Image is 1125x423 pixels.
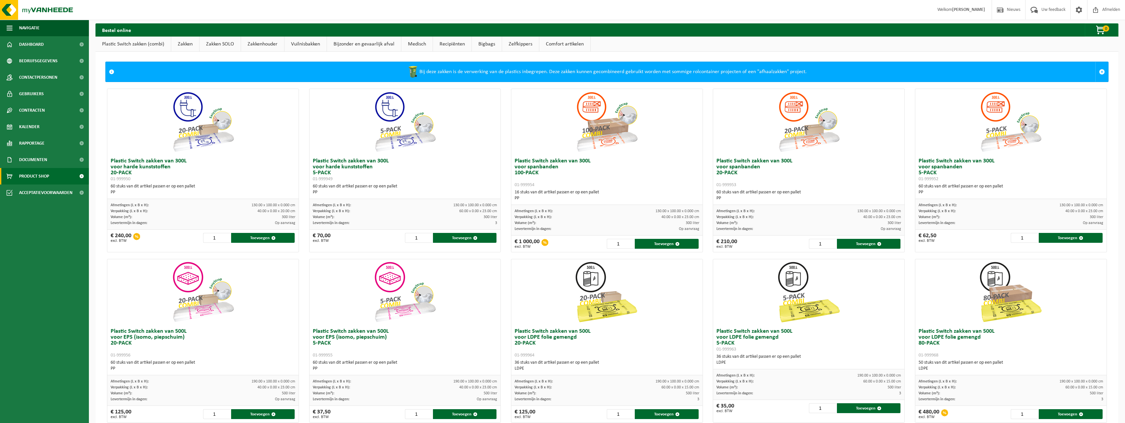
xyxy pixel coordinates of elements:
h3: Plastic Switch zakken van 300L voor spanbanden 100-PACK [515,158,699,188]
span: Verpakking (L x B x H): [515,385,552,389]
button: Toevoegen [231,233,295,243]
span: Op aanvraag [275,397,295,401]
span: Volume (m³): [111,391,132,395]
span: 3 [495,221,497,225]
input: 1 [809,403,836,413]
h3: Plastic Switch zakken van 500L voor LDPE folie gemengd 20-PACK [515,328,699,358]
span: 01-999954 [515,183,534,187]
span: 3 [1101,397,1103,401]
div: PP [111,366,295,372]
button: Toevoegen [635,409,698,419]
span: Rapportage [19,135,44,152]
div: PP [313,366,497,372]
div: PP [111,189,295,195]
span: Afmetingen (L x B x H): [111,380,149,383]
span: Op aanvraag [1083,221,1103,225]
span: Op aanvraag [679,227,699,231]
span: 01-999953 [716,183,736,187]
span: 190.00 x 100.00 x 0.000 cm [857,374,901,378]
span: Op aanvraag [477,397,497,401]
h3: Plastic Switch zakken van 300L voor harde kunststoffen 20-PACK [111,158,295,182]
h3: Plastic Switch zakken van 500L voor LDPE folie gemengd 5-PACK [716,328,901,352]
a: Recipiënten [433,37,471,52]
input: 1 [1011,233,1038,243]
div: 60 stuks van dit artikel passen er op een pallet [111,183,295,195]
span: 3 [899,391,901,395]
span: Afmetingen (L x B x H): [919,380,957,383]
span: Afmetingen (L x B x H): [515,380,553,383]
span: Levertermijn in dagen: [111,397,147,401]
span: 60.00 x 0.00 x 23.00 cm [459,209,497,213]
a: Bigbags [472,37,502,52]
button: Toevoegen [433,233,496,243]
span: Levertermijn in dagen: [313,221,349,225]
span: Volume (m³): [716,385,738,389]
div: 60 stuks van dit artikel passen er op een pallet [919,183,1103,195]
h3: Plastic Switch zakken van 500L voor LDPE folie gemengd 80-PACK [919,328,1103,358]
span: Verpakking (L x B x H): [515,215,552,219]
span: Contactpersonen [19,69,57,86]
input: 1 [203,409,230,419]
span: 130.00 x 100.00 x 0.000 cm [453,203,497,207]
span: Levertermijn in dagen: [919,397,955,401]
img: 01-999956 [170,259,236,325]
button: Toevoegen [635,239,698,249]
div: € 480,00 [919,409,939,419]
span: 01-999968 [919,353,938,358]
input: 1 [405,233,432,243]
span: Levertermijn in dagen: [716,227,753,231]
span: Verpakking (L x B x H): [313,385,350,389]
a: Zakkenhouder [241,37,284,52]
input: 1 [1011,409,1038,419]
span: Afmetingen (L x B x H): [313,380,351,383]
span: excl. BTW [111,415,131,419]
span: excl. BTW [919,415,939,419]
span: 500 liter [1090,391,1103,395]
h3: Plastic Switch zakken van 300L voor harde kunststoffen 5-PACK [313,158,497,182]
span: Volume (m³): [313,215,334,219]
span: 01-999956 [111,353,130,358]
span: 190.00 x 100.00 x 0.000 cm [453,380,497,383]
input: 1 [607,409,634,419]
span: Afmetingen (L x B x H): [111,203,149,207]
span: 130.00 x 100.00 x 0.000 cm [656,209,699,213]
span: Volume (m³): [515,221,536,225]
img: 01-999955 [372,259,438,325]
span: Afmetingen (L x B x H): [919,203,957,207]
span: 0 [1103,25,1109,32]
span: 40.00 x 0.00 x 23.00 cm [863,215,901,219]
span: Levertermijn in dagen: [716,391,753,395]
a: Plastic Switch zakken (combi) [95,37,171,52]
span: 300 liter [888,221,901,225]
span: Volume (m³): [313,391,334,395]
img: 01-999963 [776,259,842,325]
span: 60.00 x 0.00 x 15.00 cm [863,380,901,383]
span: excl. BTW [515,415,535,419]
span: 01-999950 [111,177,130,182]
span: Afmetingen (L x B x H): [515,209,553,213]
span: Verpakking (L x B x H): [313,209,350,213]
div: PP [515,195,699,201]
img: 01-999952 [978,89,1044,155]
div: € 240,00 [111,233,131,243]
a: Vuilnisbakken [284,37,327,52]
span: Volume (m³): [716,221,738,225]
span: excl. BTW [313,239,331,243]
span: 01-999949 [313,177,333,182]
span: Volume (m³): [515,391,536,395]
div: € 210,00 [716,239,737,249]
span: Volume (m³): [111,215,132,219]
div: PP [919,189,1103,195]
div: Bij deze zakken is de verwerking van de plastics inbegrepen. Deze zakken kunnen gecombineerd gebr... [118,62,1095,82]
div: LDPE [716,360,901,366]
div: 36 stuks van dit artikel passen er op een pallet [515,360,699,372]
span: excl. BTW [111,239,131,243]
img: 01-999968 [978,259,1044,325]
span: Verpakking (L x B x H): [919,209,956,213]
input: 1 [607,239,634,249]
span: 40.00 x 0.00 x 23.00 cm [459,385,497,389]
span: Bedrijfsgegevens [19,53,58,69]
span: excl. BTW [313,415,331,419]
img: 01-999950 [170,89,236,155]
div: PP [716,195,901,201]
